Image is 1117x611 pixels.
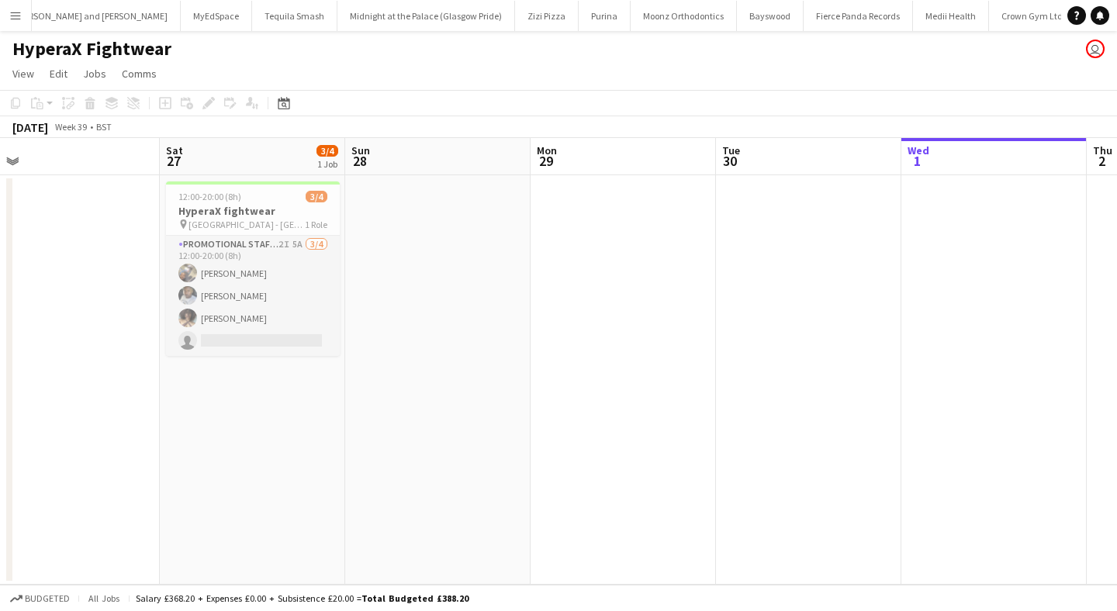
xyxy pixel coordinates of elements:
[1086,40,1105,58] app-user-avatar: Nina Mackay
[631,1,737,31] button: Moonz Orthodontics
[188,219,305,230] span: [GEOGRAPHIC_DATA] - [GEOGRAPHIC_DATA]
[720,152,740,170] span: 30
[905,152,929,170] span: 1
[351,143,370,157] span: Sun
[25,593,70,604] span: Budgeted
[252,1,337,31] button: Tequila Smash
[77,64,112,84] a: Jobs
[737,1,804,31] button: Bayswood
[166,204,340,218] h3: HyperaX fightwear
[166,236,340,356] app-card-role: Promotional Staffing (Brand Ambassadors)2I5A3/412:00-20:00 (8h)[PERSON_NAME][PERSON_NAME][PERSON_...
[537,143,557,157] span: Mon
[12,67,34,81] span: View
[166,143,183,157] span: Sat
[908,143,929,157] span: Wed
[178,191,241,202] span: 12:00-20:00 (8h)
[6,64,40,84] a: View
[85,592,123,604] span: All jobs
[4,1,181,31] button: [PERSON_NAME] and [PERSON_NAME]
[12,119,48,135] div: [DATE]
[83,67,106,81] span: Jobs
[43,64,74,84] a: Edit
[317,158,337,170] div: 1 Job
[305,219,327,230] span: 1 Role
[515,1,579,31] button: Zizi Pizza
[316,145,338,157] span: 3/4
[579,1,631,31] button: Purina
[12,37,171,60] h1: HyperaX Fightwear
[136,592,469,604] div: Salary £368.20 + Expenses £0.00 + Subsistence £20.00 =
[50,67,67,81] span: Edit
[1091,152,1112,170] span: 2
[337,1,515,31] button: Midnight at the Palace (Glasgow Pride)
[534,152,557,170] span: 29
[804,1,913,31] button: Fierce Panda Records
[8,590,72,607] button: Budgeted
[166,181,340,356] app-job-card: 12:00-20:00 (8h)3/4HyperaX fightwear [GEOGRAPHIC_DATA] - [GEOGRAPHIC_DATA]1 RolePromotional Staff...
[361,592,469,604] span: Total Budgeted £388.20
[989,1,1078,31] button: Crown Gym Ltd.
[96,121,112,133] div: BST
[306,191,327,202] span: 3/4
[913,1,989,31] button: Medii Health
[181,1,252,31] button: MyEdSpace
[122,67,157,81] span: Comms
[722,143,740,157] span: Tue
[164,152,183,170] span: 27
[51,121,90,133] span: Week 39
[1093,143,1112,157] span: Thu
[116,64,163,84] a: Comms
[349,152,370,170] span: 28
